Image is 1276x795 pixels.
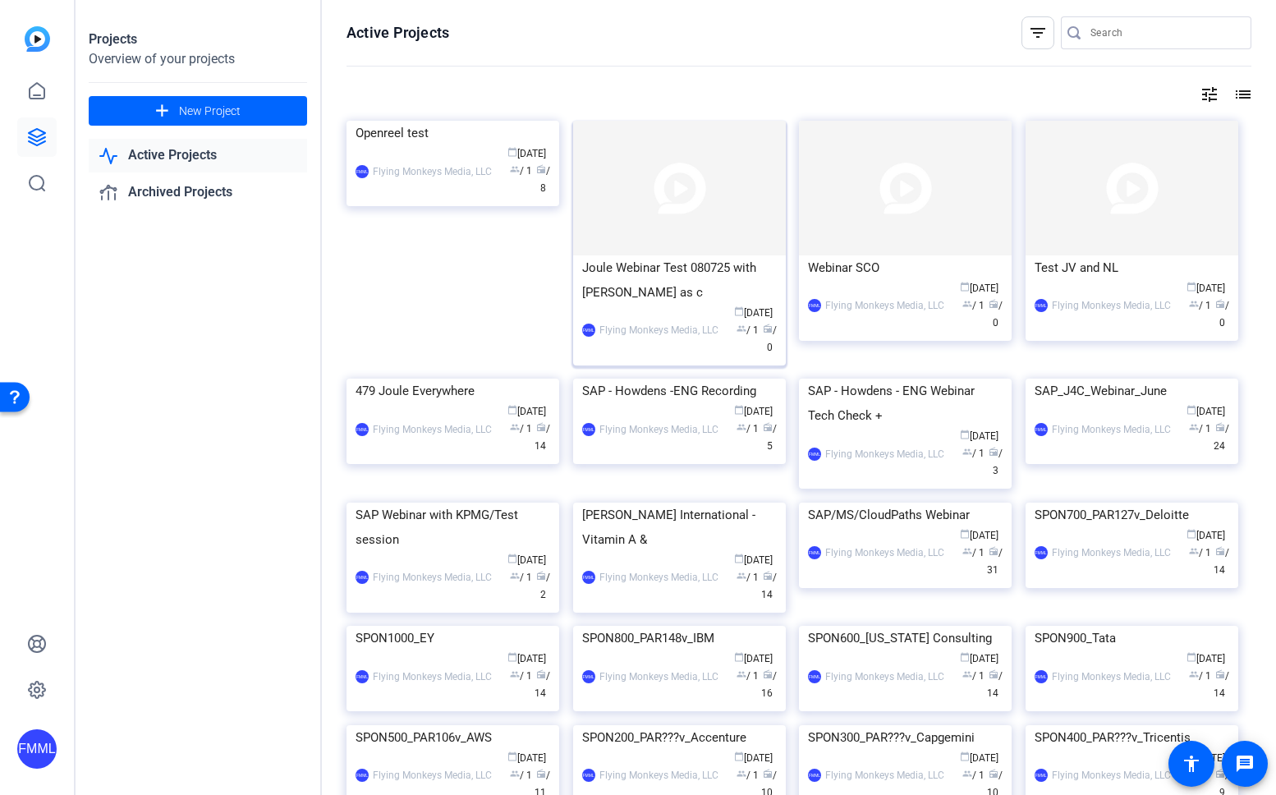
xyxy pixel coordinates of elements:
span: radio [536,571,546,581]
div: Flying Monkeys Media, LLC [1052,767,1171,784]
span: radio [1215,422,1225,432]
span: [DATE] [1186,283,1225,294]
span: / 14 [535,423,550,452]
span: radio [1215,769,1225,779]
div: SPON300_PAR???v_Capgemini [808,725,1003,750]
span: group [737,769,746,779]
div: Flying Monkeys Media, LLC [1052,545,1171,561]
div: SPON400_PAR???v_Tricentis [1035,725,1229,750]
div: SAP - Howdens -ENG Recording [582,379,777,403]
span: [DATE] [1186,653,1225,664]
div: FMML [1035,423,1048,436]
div: SPON700_PAR127v_Deloitte [1035,503,1229,527]
span: [DATE] [960,530,998,541]
span: / 1 [737,670,759,682]
div: Flying Monkeys Media, LLC [373,669,492,685]
span: radio [989,769,998,779]
div: Flying Monkeys Media, LLC [373,163,492,180]
div: FMML [356,165,369,178]
div: FMML [356,769,369,782]
span: radio [763,324,773,333]
span: [DATE] [1186,530,1225,541]
span: / 5 [763,423,777,452]
span: / 1 [510,670,532,682]
span: radio [989,669,998,679]
span: calendar_today [1186,405,1196,415]
span: group [737,422,746,432]
span: calendar_today [1186,652,1196,662]
div: Flying Monkeys Media, LLC [599,322,718,338]
span: [DATE] [734,307,773,319]
div: SPON500_PAR106v_AWS [356,725,550,750]
span: radio [989,546,998,556]
div: Test JV and NL [1035,255,1229,280]
div: FMML [356,423,369,436]
span: / 1 [510,165,532,177]
div: FMML [808,769,821,782]
div: Flying Monkeys Media, LLC [373,421,492,438]
span: group [1189,669,1199,679]
div: FMML [1035,546,1048,559]
div: Flying Monkeys Media, LLC [825,669,944,685]
img: blue-gradient.svg [25,26,50,52]
div: SPON1000_EY [356,626,550,650]
div: Flying Monkeys Media, LLC [825,297,944,314]
span: / 24 [1214,423,1229,452]
mat-icon: tune [1200,85,1219,104]
span: group [737,324,746,333]
input: Search [1090,23,1238,43]
span: radio [763,769,773,779]
div: Flying Monkeys Media, LLC [599,569,718,586]
span: calendar_today [960,652,970,662]
div: SAP Webinar with KPMG/Test session [356,503,550,552]
div: Joule Webinar Test 080725 with [PERSON_NAME] as c [582,255,777,305]
div: Flying Monkeys Media, LLC [825,767,944,784]
span: / 14 [987,670,1003,699]
div: FMML [17,729,57,769]
div: 479 Joule Everywhere [356,379,550,403]
span: group [962,447,972,457]
span: calendar_today [734,306,744,316]
span: / 14 [535,670,550,699]
span: / 1 [962,300,985,311]
span: group [510,571,520,581]
div: Webinar SCO [808,255,1003,280]
span: [DATE] [507,554,546,566]
span: / 0 [1215,300,1229,329]
span: calendar_today [1186,282,1196,292]
span: group [510,164,520,174]
div: Flying Monkeys Media, LLC [599,669,718,685]
span: / 0 [763,324,777,353]
div: [PERSON_NAME] International - Vitamin A & [582,503,777,552]
span: [DATE] [734,554,773,566]
span: radio [536,422,546,432]
span: / 1 [510,423,532,434]
h1: Active Projects [347,23,449,43]
div: FMML [808,448,821,461]
div: FMML [808,670,821,683]
div: FMML [356,571,369,584]
span: radio [536,769,546,779]
span: [DATE] [734,752,773,764]
div: SPON200_PAR???v_Accenture [582,725,777,750]
span: / 0 [989,300,1003,329]
div: FMML [582,571,595,584]
span: / 1 [1189,670,1211,682]
div: SAP_J4C_Webinar_June [1035,379,1229,403]
span: [DATE] [507,148,546,159]
span: calendar_today [507,652,517,662]
div: FMML [808,546,821,559]
div: Flying Monkeys Media, LLC [1052,297,1171,314]
div: Openreel test [356,121,550,145]
mat-icon: add [152,101,172,122]
div: FMML [1035,670,1048,683]
span: group [962,769,972,779]
span: group [962,299,972,309]
a: Active Projects [89,139,307,172]
span: [DATE] [734,653,773,664]
div: Projects [89,30,307,49]
span: calendar_today [1186,529,1196,539]
span: radio [536,164,546,174]
a: Archived Projects [89,176,307,209]
div: SPON800_PAR148v_IBM [582,626,777,650]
